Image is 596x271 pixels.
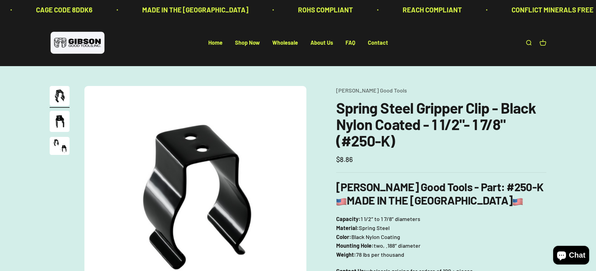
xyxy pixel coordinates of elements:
img: Gripper clip, made & shipped from the USA! [50,86,70,106]
p: CONFLICT MINERALS FREE [512,4,594,15]
p: REACH COMPLIANT [403,4,462,15]
span: Spring Steel [359,224,390,233]
p: ROHS COMPLIANT [298,4,353,15]
button: Go to item 2 [50,111,70,134]
button: Go to item 3 [50,137,70,157]
img: close up of a spring steel gripper clip, tool clip, durable, secure holding, Excellent corrosion ... [50,137,70,155]
p: MADE IN THE [GEOGRAPHIC_DATA] [142,4,248,15]
a: About Us [310,39,333,46]
sale-price: $8.86 [336,154,353,165]
button: Go to item 1 [50,86,70,108]
a: Shop Now [235,39,260,46]
a: FAQ [345,39,355,46]
span: 1 1/2″ to 1 7/8″ diameters [361,215,420,224]
span: two, .188″ diameter [374,241,421,250]
a: Wholesale [272,39,298,46]
a: Home [208,39,223,46]
p: CAGE CODE 8DDK6 [36,4,93,15]
span: 78 lbs per thousand [356,250,404,259]
span: Black Nylon Coating [351,233,400,242]
b: Weight: [336,251,356,258]
b: [PERSON_NAME] Good Tools - Part: #250-K [336,180,544,193]
b: Material: [336,224,359,231]
inbox-online-store-chat: Shopify online store chat [551,246,591,266]
a: Contact [368,39,388,46]
b: Color: [336,233,351,240]
h1: Spring Steel Gripper Clip - Black Nylon Coated - 1 1/2"- 1 7/8" (#250-K) [336,100,546,149]
a: [PERSON_NAME] Good Tools [336,87,407,94]
b: Capacity: [336,215,361,222]
b: Mounting Hole: [336,242,374,249]
b: MADE IN THE [GEOGRAPHIC_DATA] [336,193,523,207]
img: close up of a spring steel gripper clip, tool clip, durable, secure holding, Excellent corrosion ... [50,111,70,132]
